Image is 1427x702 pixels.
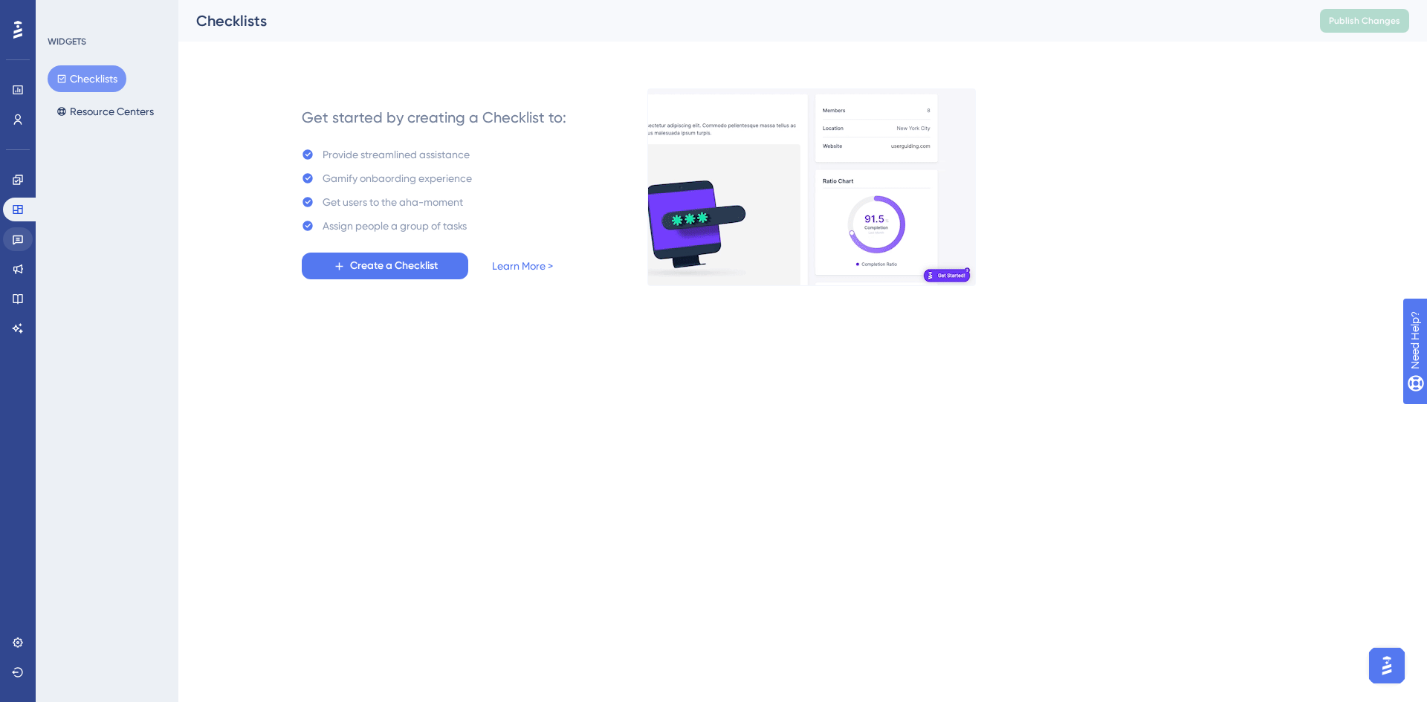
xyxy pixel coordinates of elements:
button: Create a Checklist [302,253,468,279]
div: Gamify onbaording experience [323,169,472,187]
iframe: UserGuiding AI Assistant Launcher [1365,643,1409,688]
div: Get started by creating a Checklist to: [302,107,566,128]
img: e28e67207451d1beac2d0b01ddd05b56.gif [647,88,976,286]
div: Checklists [196,10,1283,31]
button: Resource Centers [48,98,163,125]
span: Need Help? [35,4,93,22]
button: Publish Changes [1320,9,1409,33]
button: Checklists [48,65,126,92]
div: WIDGETS [48,36,86,48]
a: Learn More > [492,257,553,275]
span: Create a Checklist [350,257,438,275]
div: Provide streamlined assistance [323,146,470,163]
div: Get users to the aha-moment [323,193,463,211]
span: Publish Changes [1329,15,1400,27]
div: Assign people a group of tasks [323,217,467,235]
